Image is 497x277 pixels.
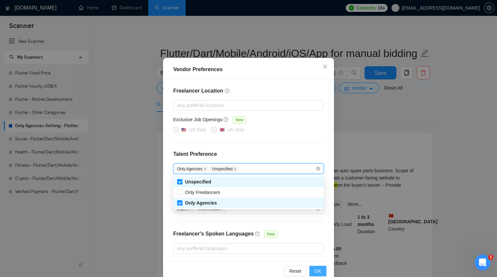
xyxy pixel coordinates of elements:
h4: Freelancer's Spoken Languages [173,230,254,238]
span: Unspecified [185,179,211,184]
div: UK Only [227,126,244,133]
span: close [233,167,237,171]
span: Unspecified [210,166,239,173]
span: Only Agencies [175,166,209,173]
span: question-circle [225,88,230,94]
img: 🇺🇸 [181,127,186,132]
button: OK [309,266,326,276]
h5: Exclusive Job Openings [173,116,222,123]
div: US Only [189,126,206,133]
span: Only Freelancers [185,190,220,195]
iframe: Intercom live chat [475,255,490,270]
span: OK [315,267,321,275]
span: Only Agencies [185,200,217,206]
div: Vendor Preferences [173,66,324,73]
span: close [322,64,328,69]
span: New [233,116,246,124]
img: 🇬🇧 [220,127,225,132]
span: New [264,231,277,238]
button: Close [316,58,334,76]
span: question-circle [224,117,229,122]
span: close-circle [316,167,320,171]
h4: Freelancer Location [173,87,324,95]
span: question-circle [255,231,260,236]
h4: Talent Preference [173,150,324,158]
span: close [203,167,207,171]
button: Reset [284,266,307,276]
span: Reset [289,267,301,275]
span: 1 [488,255,493,260]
